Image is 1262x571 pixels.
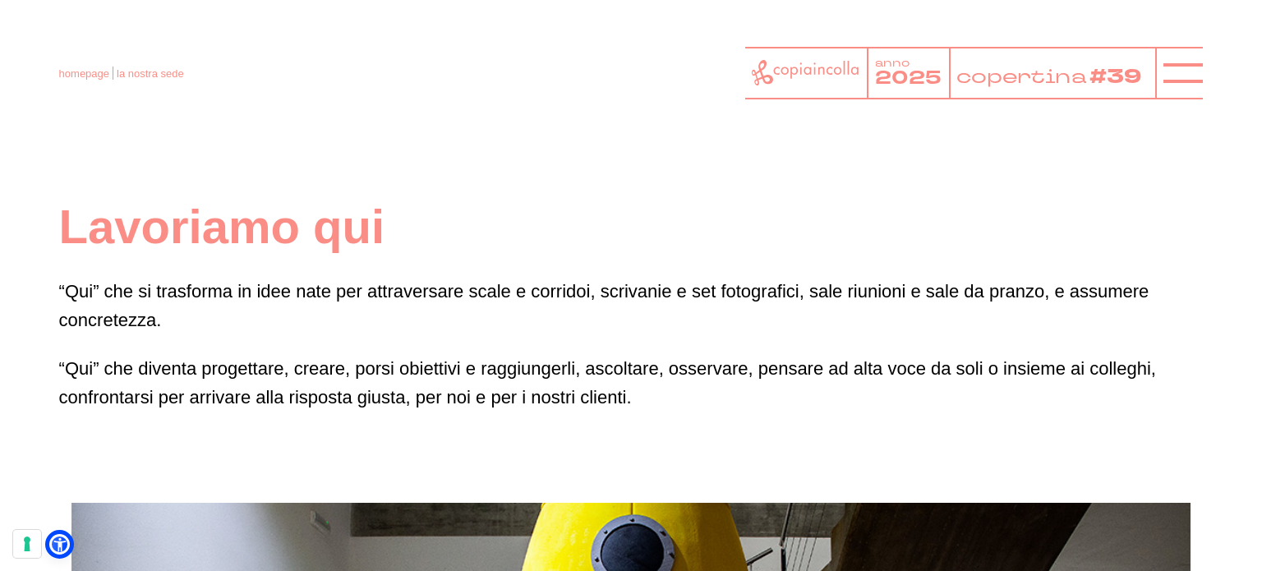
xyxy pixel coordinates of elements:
[875,66,942,91] tspan: 2025
[59,67,109,80] a: homepage
[117,67,184,80] span: la nostra sede
[13,530,41,558] button: Le tue preferenze relative al consenso per le tecnologie di tracciamento
[59,197,1204,257] h1: Lavoriamo qui
[49,534,70,555] a: Open Accessibility Menu
[1094,62,1149,91] tspan: #39
[956,62,1091,89] tspan: copertina
[59,354,1204,412] p: “Qui” che diventa progettare, creare, porsi obiettivi e raggiungerli, ascoltare, osservare, pensa...
[59,277,1204,334] p: “Qui” che si trasforma in idee nate per attraversare scale e corridoi, scrivanie e set fotografic...
[875,56,910,70] tspan: anno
